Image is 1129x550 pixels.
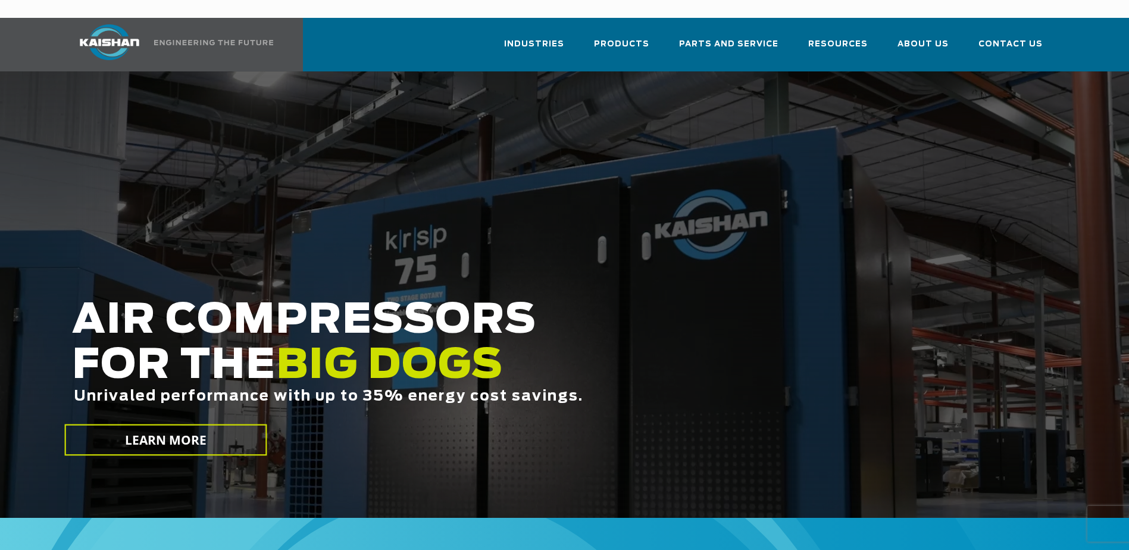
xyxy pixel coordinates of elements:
a: LEARN MORE [64,424,267,456]
span: LEARN MORE [124,432,207,449]
span: BIG DOGS [276,346,503,386]
span: Industries [504,37,564,51]
a: Resources [808,29,868,69]
img: kaishan logo [65,24,154,60]
a: Products [594,29,649,69]
span: Unrivaled performance with up to 35% energy cost savings. [74,389,583,404]
a: Contact Us [978,29,1043,69]
span: Products [594,37,649,51]
span: Contact Us [978,37,1043,51]
img: Engineering the future [154,40,273,45]
a: Parts and Service [679,29,778,69]
a: About Us [897,29,949,69]
span: Parts and Service [679,37,778,51]
span: About Us [897,37,949,51]
span: Resources [808,37,868,51]
a: Industries [504,29,564,69]
h2: AIR COMPRESSORS FOR THE [72,298,891,442]
a: Kaishan USA [65,18,276,71]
